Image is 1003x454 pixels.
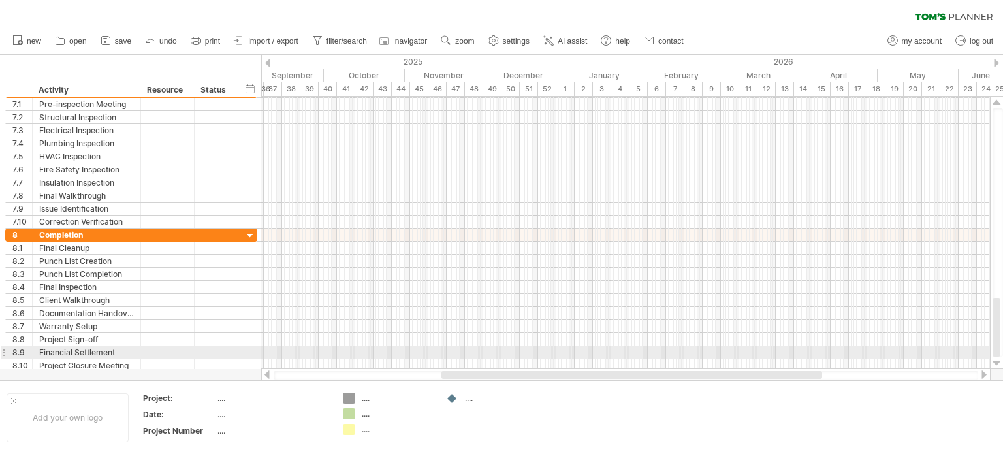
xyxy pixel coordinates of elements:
div: 8.8 [12,333,32,346]
div: March 2026 [718,69,799,82]
div: 42 [355,82,374,96]
a: log out [952,33,997,50]
div: Project Closure Meeting [39,359,134,372]
div: 12 [757,82,776,96]
div: 8.5 [12,294,32,306]
div: Plumbing Inspection [39,137,134,150]
div: .... [217,393,327,404]
span: save [115,37,131,46]
div: 1 [556,82,575,96]
div: Final Cleanup [39,242,134,254]
div: 7.7 [12,176,32,189]
div: September 2025 [246,69,324,82]
div: HVAC Inspection [39,150,134,163]
span: zoom [455,37,474,46]
div: Client Walkthrough [39,294,134,306]
div: 38 [282,82,300,96]
div: 48 [465,82,483,96]
div: October 2025 [324,69,405,82]
div: 14 [794,82,812,96]
div: April 2026 [799,69,878,82]
div: .... [465,393,536,404]
div: 13 [776,82,794,96]
a: my account [884,33,946,50]
div: 8.4 [12,281,32,293]
span: undo [159,37,177,46]
div: Project Sign-off [39,333,134,346]
div: 40 [319,82,337,96]
div: Project Number [143,425,215,436]
div: 24 [977,82,995,96]
span: log out [970,37,993,46]
span: navigator [395,37,427,46]
span: AI assist [558,37,587,46]
div: 7.2 [12,111,32,123]
div: 2 [575,82,593,96]
div: 41 [337,82,355,96]
div: 10 [721,82,739,96]
div: 8 [684,82,703,96]
div: 7.6 [12,163,32,176]
div: Punch List Creation [39,255,134,267]
span: contact [658,37,684,46]
a: save [97,33,135,50]
div: 16 [831,82,849,96]
div: 7.8 [12,189,32,202]
a: new [9,33,45,50]
div: Warranty Setup [39,320,134,332]
div: January 2026 [564,69,645,82]
div: .... [362,393,433,404]
div: 8.7 [12,320,32,332]
span: new [27,37,41,46]
div: 7.9 [12,203,32,215]
a: open [52,33,91,50]
div: Date: [143,409,215,420]
span: settings [503,37,530,46]
div: December 2025 [483,69,564,82]
div: 8.10 [12,359,32,372]
div: 7 [666,82,684,96]
div: February 2026 [645,69,718,82]
div: 4 [611,82,629,96]
div: Punch List Completion [39,268,134,280]
span: print [205,37,220,46]
div: 21 [922,82,940,96]
div: Pre-inspection Meeting [39,98,134,110]
a: filter/search [309,33,371,50]
div: 7.10 [12,216,32,228]
div: May 2026 [878,69,959,82]
div: Status [200,84,229,97]
a: settings [485,33,533,50]
span: filter/search [326,37,367,46]
div: 19 [885,82,904,96]
div: November 2025 [405,69,483,82]
div: 23 [959,82,977,96]
div: .... [362,408,433,419]
div: 5 [629,82,648,96]
a: print [187,33,224,50]
div: 8 [12,229,32,241]
div: .... [362,424,433,435]
div: 22 [940,82,959,96]
div: 8.6 [12,307,32,319]
a: AI assist [540,33,591,50]
div: 8.3 [12,268,32,280]
div: Resource [147,84,187,97]
div: 44 [392,82,410,96]
div: 18 [867,82,885,96]
div: 17 [849,82,867,96]
div: Electrical Inspection [39,124,134,137]
div: 8.9 [12,346,32,359]
div: Financial Settlement [39,346,134,359]
div: Add your own logo [7,393,129,442]
div: 20 [904,82,922,96]
div: 8.1 [12,242,32,254]
div: 7.5 [12,150,32,163]
div: 46 [428,82,447,96]
div: Issue Identification [39,203,134,215]
div: 39 [300,82,319,96]
span: help [615,37,630,46]
div: Project: [143,393,215,404]
div: Insulation Inspection [39,176,134,189]
div: 11 [739,82,757,96]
